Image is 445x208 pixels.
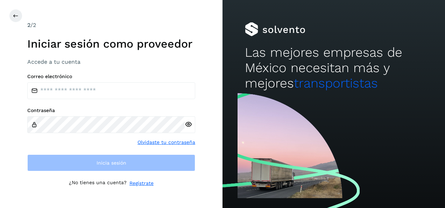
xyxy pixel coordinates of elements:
[129,180,154,187] a: Regístrate
[137,139,195,146] a: Olvidaste tu contraseña
[27,108,195,113] label: Contraseña
[27,58,195,65] h3: Accede a tu cuenta
[294,76,378,91] span: transportistas
[27,37,195,50] h1: Iniciar sesión como proveedor
[245,45,423,91] h2: Las mejores empresas de México necesitan más y mejores
[69,180,127,187] p: ¿No tienes una cuenta?
[27,74,195,79] label: Correo electrónico
[27,21,195,29] div: /2
[27,22,30,28] span: 2
[27,154,195,171] button: Inicia sesión
[97,160,126,165] span: Inicia sesión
